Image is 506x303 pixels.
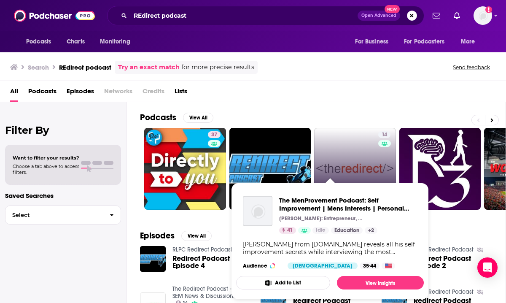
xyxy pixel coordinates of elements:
[474,6,492,25] img: User Profile
[59,63,111,71] h3: REdirect podcast
[5,192,121,200] p: Saved Searches
[208,131,221,138] a: 37
[5,206,121,225] button: Select
[361,14,396,18] span: Open Advanced
[378,131,390,138] a: 14
[360,262,379,269] div: 35-44
[172,255,251,269] a: Redirect Podcast Episode 4
[429,8,444,23] a: Show notifications dropdown
[450,64,493,71] button: Send feedback
[140,246,166,272] img: Redirect Podcast Episode 4
[243,241,417,256] div: [PERSON_NAME] from [DOMAIN_NAME] reveals all his self improvement secrets while interviewing the ...
[143,84,164,102] span: Credits
[279,196,417,212] a: The MenProvement Podcast: Self Improvement | Mens Interests | Personal Development | Sex & Dating
[279,215,363,222] p: [PERSON_NAME]: Entrepreneur, Dating Expert & Self Improvement Enthusiast
[382,131,387,139] span: 14
[13,163,79,175] span: Choose a tab above to access filters.
[67,84,94,102] a: Episodes
[67,36,85,48] span: Charts
[140,230,212,241] a: EpisodesView All
[355,36,388,48] span: For Business
[314,128,396,210] a: 14The Redirect Podcast - SEO & SEM News & Discussions
[312,227,329,234] a: Idle
[477,257,498,278] div: Open Intercom Messenger
[130,9,358,22] input: Search podcasts, credits, & more...
[28,63,49,71] h3: Search
[288,262,358,269] div: [DEMOGRAPHIC_DATA]
[414,246,474,253] a: RLPC Redirect Podcast
[279,227,296,234] a: 41
[404,36,444,48] span: For Podcasters
[28,84,57,102] a: Podcasts
[474,6,492,25] span: Logged in as JamesRod2024
[414,255,492,269] a: Redirect Podcast Episode 2
[100,36,130,48] span: Monitoring
[316,226,326,235] span: Idle
[13,155,79,161] span: Want to filter your results?
[10,84,18,102] a: All
[172,285,249,300] a: The Redirect Podcast - SEO & SEM News & Discussions
[104,84,132,102] span: Networks
[14,8,95,24] img: Podchaser - Follow, Share and Rate Podcasts
[414,288,474,295] a: RLPC Redirect Podcast
[20,34,62,50] button: open menu
[243,196,272,226] img: The MenProvement Podcast: Self Improvement | Mens Interests | Personal Development | Sex & Dating
[485,6,492,13] svg: Add a profile image
[365,227,377,234] a: +2
[211,131,217,139] span: 37
[461,36,475,48] span: More
[455,34,486,50] button: open menu
[385,5,400,13] span: New
[331,227,363,234] a: Education
[287,226,293,235] span: 41
[107,6,424,25] div: Search podcasts, credits, & more...
[61,34,90,50] a: Charts
[450,8,463,23] a: Show notifications dropdown
[183,113,213,123] button: View All
[175,84,187,102] a: Lists
[140,230,175,241] h2: Episodes
[181,231,212,241] button: View All
[398,34,457,50] button: open menu
[5,124,121,136] h2: Filter By
[236,276,330,289] button: Add to List
[474,6,492,25] button: Show profile menu
[94,34,141,50] button: open menu
[144,128,226,210] a: 37
[118,62,180,72] a: Try an exact match
[140,112,176,123] h2: Podcasts
[5,212,103,218] span: Select
[26,36,51,48] span: Podcasts
[181,62,254,72] span: for more precise results
[358,11,400,21] button: Open AdvancedNew
[337,276,424,289] a: View Insights
[349,34,399,50] button: open menu
[172,246,232,253] a: RLPC Redirect Podcast
[243,262,281,269] h3: Audience
[140,112,213,123] a: PodcastsView All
